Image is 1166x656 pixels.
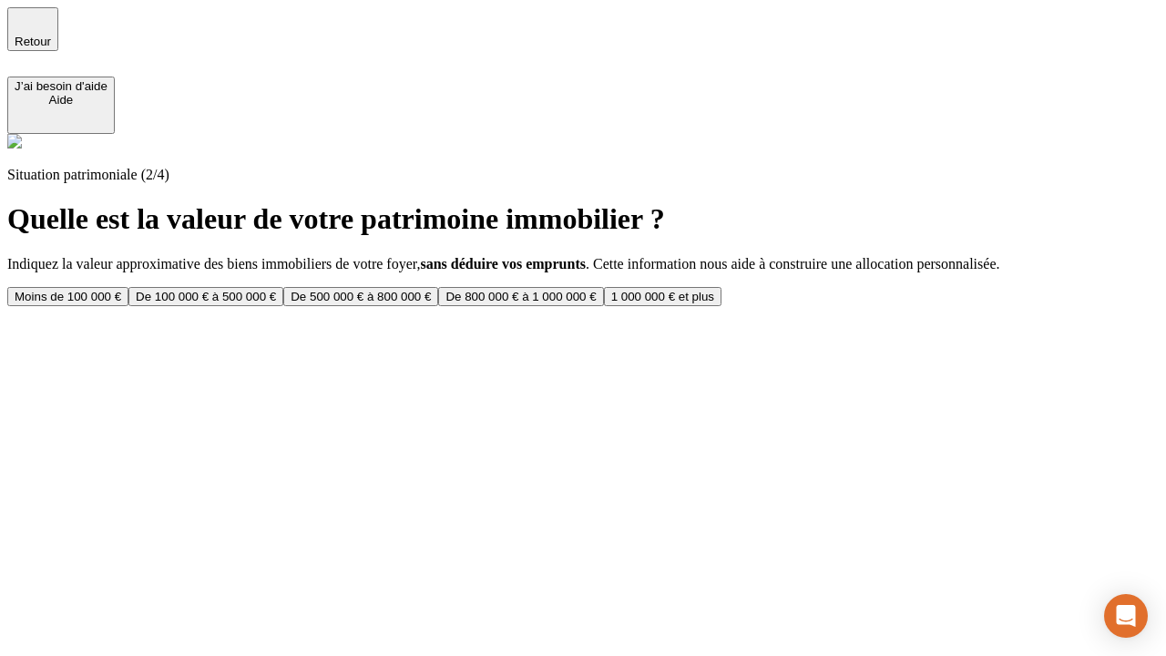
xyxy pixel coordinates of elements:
div: Moins de 100 000 € [15,290,121,303]
div: De 500 000 € à 800 000 € [291,290,431,303]
img: alexis.png [7,134,22,149]
div: De 100 000 € à 500 000 € [136,290,276,303]
button: De 500 000 € à 800 000 € [283,287,438,306]
span: Retour [15,35,51,48]
div: Aide [15,93,107,107]
button: 1 000 000 € et plus [604,287,721,306]
span: Indiquez la valeur approximative des biens immobiliers de votre foyer, . Cette information nous a... [7,256,999,272]
div: 1 000 000 € et plus [611,290,714,303]
div: Open Intercom Messenger [1104,594,1148,638]
button: De 100 000 € à 500 000 € [128,287,283,306]
button: De 800 000 € à 1 000 000 € [438,287,603,306]
button: J’ai besoin d'aideAide [7,77,115,134]
div: De 800 000 € à 1 000 000 € [445,290,596,303]
button: Moins de 100 000 € [7,287,128,306]
button: Retour [7,7,58,51]
p: Situation patrimoniale (2/4) [7,167,1159,183]
h1: Quelle est la valeur de votre patrimoine immobilier ? [7,202,1159,236]
strong: sans déduire vos emprunts [420,256,586,272]
div: J’ai besoin d'aide [15,79,107,93]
